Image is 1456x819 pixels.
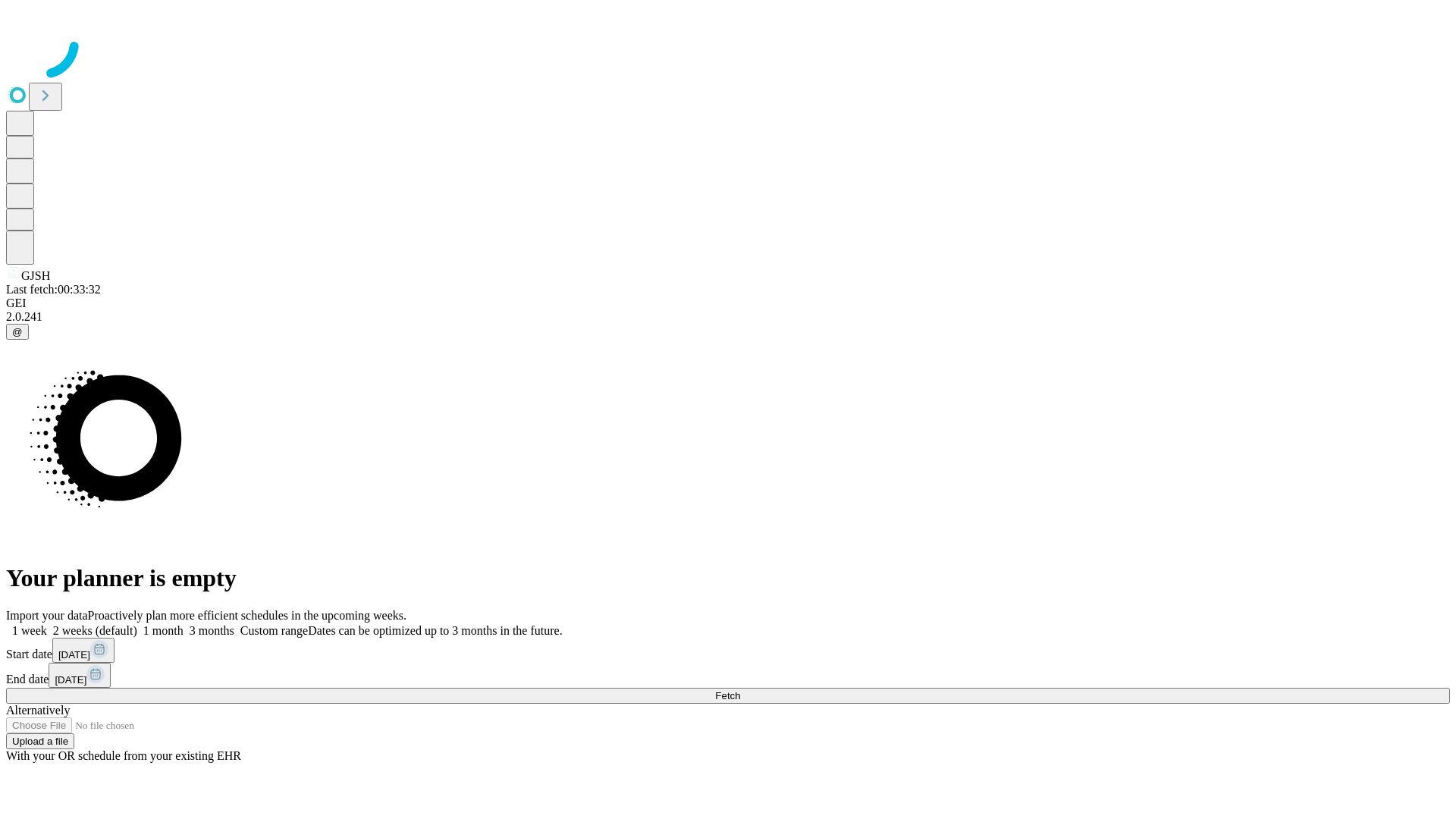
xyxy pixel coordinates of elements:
[53,624,137,637] span: 2 weeks (default)
[6,297,1450,310] div: GEI
[21,269,50,282] span: GJSH
[6,638,1450,663] div: Start date
[6,749,241,762] span: With your OR schedule from your existing EHR
[6,609,88,622] span: Import your data
[6,663,1450,688] div: End date
[308,624,562,637] span: Dates can be optimized up to 3 months in the future.
[6,688,1450,704] button: Fetch
[240,624,308,637] span: Custom range
[190,624,234,637] span: 3 months
[55,674,86,686] span: [DATE]
[52,638,115,663] button: [DATE]
[6,704,70,717] span: Alternatively
[58,649,90,661] span: [DATE]
[49,663,111,688] button: [DATE]
[143,624,184,637] span: 1 month
[12,326,23,337] span: @
[6,564,1450,592] h1: Your planner is empty
[6,283,101,296] span: Last fetch: 00:33:32
[6,310,1450,324] div: 2.0.241
[12,624,47,637] span: 1 week
[6,733,74,749] button: Upload a file
[6,324,29,340] button: @
[88,609,406,622] span: Proactively plan more efficient schedules in the upcoming weeks.
[715,690,740,701] span: Fetch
